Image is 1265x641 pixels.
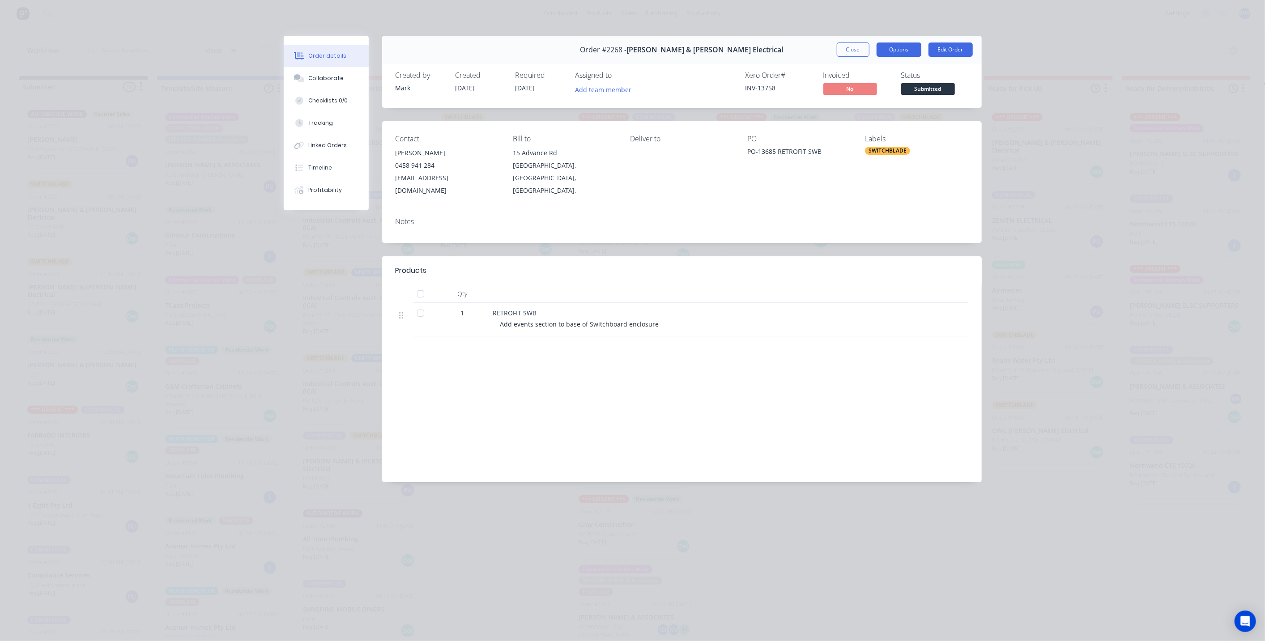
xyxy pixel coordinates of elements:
span: RETROFIT SWB [493,309,537,317]
button: Checklists 0/0 [284,89,369,112]
div: [GEOGRAPHIC_DATA], [GEOGRAPHIC_DATA], [GEOGRAPHIC_DATA], [513,159,616,197]
div: Notes [396,217,968,226]
div: Created by [396,71,445,80]
div: [PERSON_NAME]0458 941 284[EMAIL_ADDRESS][DOMAIN_NAME] [396,147,498,197]
button: Options [877,42,921,57]
div: Collaborate [308,74,344,82]
div: Xero Order # [745,71,813,80]
div: PO-13685 RETROFIT SWB [748,147,851,159]
div: 0458 941 284 [396,159,498,172]
span: Submitted [901,83,955,94]
div: Created [456,71,505,80]
button: Edit Order [929,42,973,57]
span: [PERSON_NAME] & [PERSON_NAME] Electrical [627,46,784,54]
div: Deliver to [630,135,733,143]
button: Order details [284,45,369,67]
div: Profitability [308,186,342,194]
div: Assigned to [575,71,665,80]
div: Labels [865,135,968,143]
span: [DATE] [456,84,475,92]
div: Required [515,71,565,80]
div: Mark [396,83,445,93]
div: [PERSON_NAME] [396,147,498,159]
span: [DATE] [515,84,535,92]
div: INV-13758 [745,83,813,93]
button: Close [837,42,869,57]
div: Order details [308,52,346,60]
button: Submitted [901,83,955,97]
div: Invoiced [823,71,890,80]
div: PO [748,135,851,143]
span: No [823,83,877,94]
div: Timeline [308,164,332,172]
div: 15 Advance Rd [513,147,616,159]
div: Linked Orders [308,141,347,149]
button: Profitability [284,179,369,201]
div: Tracking [308,119,333,127]
div: SWITCHBLADE [865,147,910,155]
button: Add team member [570,83,636,95]
div: Products [396,265,427,276]
span: Order #2268 - [580,46,627,54]
div: Status [901,71,968,80]
button: Tracking [284,112,369,134]
span: Add events section to base of Switchboard enclosure [500,320,659,328]
div: 15 Advance Rd[GEOGRAPHIC_DATA], [GEOGRAPHIC_DATA], [GEOGRAPHIC_DATA], [513,147,616,197]
button: Add team member [575,83,636,95]
div: Qty [436,285,490,303]
div: Checklists 0/0 [308,97,348,105]
span: 1 [461,308,464,318]
button: Timeline [284,157,369,179]
div: [EMAIL_ADDRESS][DOMAIN_NAME] [396,172,498,197]
div: Contact [396,135,498,143]
div: Open Intercom Messenger [1235,611,1256,632]
button: Linked Orders [284,134,369,157]
div: Bill to [513,135,616,143]
button: Collaborate [284,67,369,89]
